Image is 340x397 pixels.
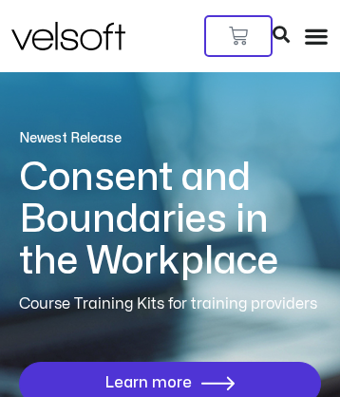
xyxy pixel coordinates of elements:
h1: Consent and Boundaries in the Workplace [19,158,321,283]
span: Learn more [105,375,192,392]
p: Newest Release [19,129,321,148]
p: Course Training Kits for training providers [19,293,321,316]
div: Menu Toggle [304,24,329,48]
img: Velsoft Training Materials [11,22,125,50]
